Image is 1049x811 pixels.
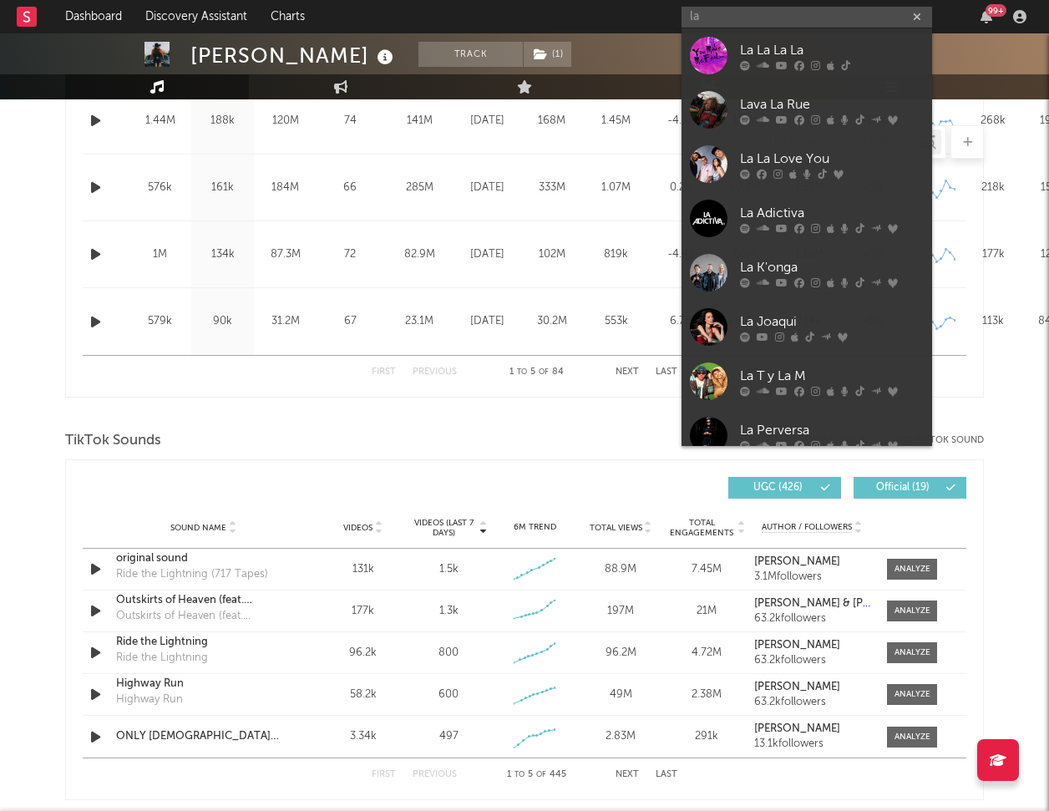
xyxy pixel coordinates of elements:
div: 23.1M [388,313,451,330]
div: 63.2k followers [754,613,870,625]
strong: [PERSON_NAME] & [PERSON_NAME] [754,598,939,609]
button: First [372,367,396,377]
span: Total Views [590,523,642,533]
div: 113k [968,313,1018,330]
div: 74 [321,113,379,129]
strong: [PERSON_NAME] [754,723,840,734]
button: Official(19) [854,477,966,499]
div: 21M [668,603,746,620]
a: Outskirts of Heaven (feat. [PERSON_NAME]) [116,592,291,609]
span: of [536,771,546,778]
a: La K'onga [682,246,932,300]
div: La La Love You [740,149,924,169]
a: La La La La [682,28,932,83]
div: 177k [968,246,1018,263]
button: Previous [413,367,457,377]
div: Ride the Lightning [116,650,208,667]
div: 90k [195,313,250,330]
div: 0.28 [652,180,708,196]
span: Total Engagements [668,518,736,538]
div: 1.3k [439,603,459,620]
div: 67 [321,313,379,330]
input: Search for artists [682,7,932,28]
div: 96.2M [582,645,660,661]
div: 1M [133,246,187,263]
div: 576k [133,180,187,196]
button: Track [418,42,523,67]
div: 3.34k [324,728,402,745]
div: 49M [582,687,660,703]
div: 1 5 84 [490,362,582,383]
div: Outskirts of Heaven (feat. [PERSON_NAME]) [116,608,291,625]
a: [PERSON_NAME] [754,556,870,568]
div: 268k [968,113,1018,129]
div: 285M [388,180,451,196]
a: original sound [116,550,291,567]
div: 6M Trend [496,521,574,534]
a: [PERSON_NAME] & [PERSON_NAME] [754,598,870,610]
button: 99+ [981,10,992,23]
a: Lava La Rue [682,83,932,137]
div: [DATE] [459,113,515,129]
div: 82.9M [388,246,451,263]
a: Highway Run [116,676,291,692]
div: 63.2k followers [754,655,870,667]
div: 197M [582,603,660,620]
a: ONLY [DEMOGRAPHIC_DATA] [PERSON_NAME] [116,728,291,745]
div: Highway Run [116,692,183,708]
div: 96.2k [324,645,402,661]
div: La Joaqui [740,312,924,332]
span: to [514,771,524,778]
span: Official ( 19 ) [864,483,941,493]
div: 2.38M [668,687,746,703]
span: UGC ( 426 ) [739,483,816,493]
a: La T y La M [682,354,932,408]
a: [PERSON_NAME] [754,640,870,651]
span: Videos [343,523,372,533]
div: 1 5 445 [490,765,582,785]
div: 1.44M [133,113,187,129]
button: UGC(426) [728,477,841,499]
div: 58.2k [324,687,402,703]
div: 102M [524,246,580,263]
div: [DATE] [459,313,515,330]
div: 819k [588,246,644,263]
strong: [PERSON_NAME] [754,640,840,651]
div: 6.73 [652,313,708,330]
div: 72 [321,246,379,263]
div: 120M [258,113,312,129]
a: La Perversa [682,408,932,463]
span: Author / Followers [762,522,852,533]
button: Next [616,367,639,377]
span: Videos (last 7 days) [410,518,478,538]
div: [DATE] [459,180,515,196]
div: La Adictiva [740,203,924,223]
div: 291k [668,728,746,745]
div: 3.1M followers [754,571,870,583]
span: to [517,368,527,376]
div: 31.2M [258,313,312,330]
div: -4.33 [652,113,708,129]
div: 134k [195,246,250,263]
div: -4.43 [652,246,708,263]
a: [PERSON_NAME] [754,682,870,693]
strong: [PERSON_NAME] [754,556,840,567]
span: TikTok Sounds [65,431,161,451]
a: [PERSON_NAME] [754,723,870,735]
div: 131k [324,561,402,578]
div: 553k [588,313,644,330]
div: 177k [324,603,402,620]
div: [PERSON_NAME] [190,42,398,69]
button: + Add TikTok Sound [884,436,984,445]
div: 63.2k followers [754,697,870,708]
a: Ride the Lightning [116,634,291,651]
a: La Adictiva [682,191,932,246]
div: 161k [195,180,250,196]
span: of [539,368,549,376]
div: 4.72M [668,645,746,661]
